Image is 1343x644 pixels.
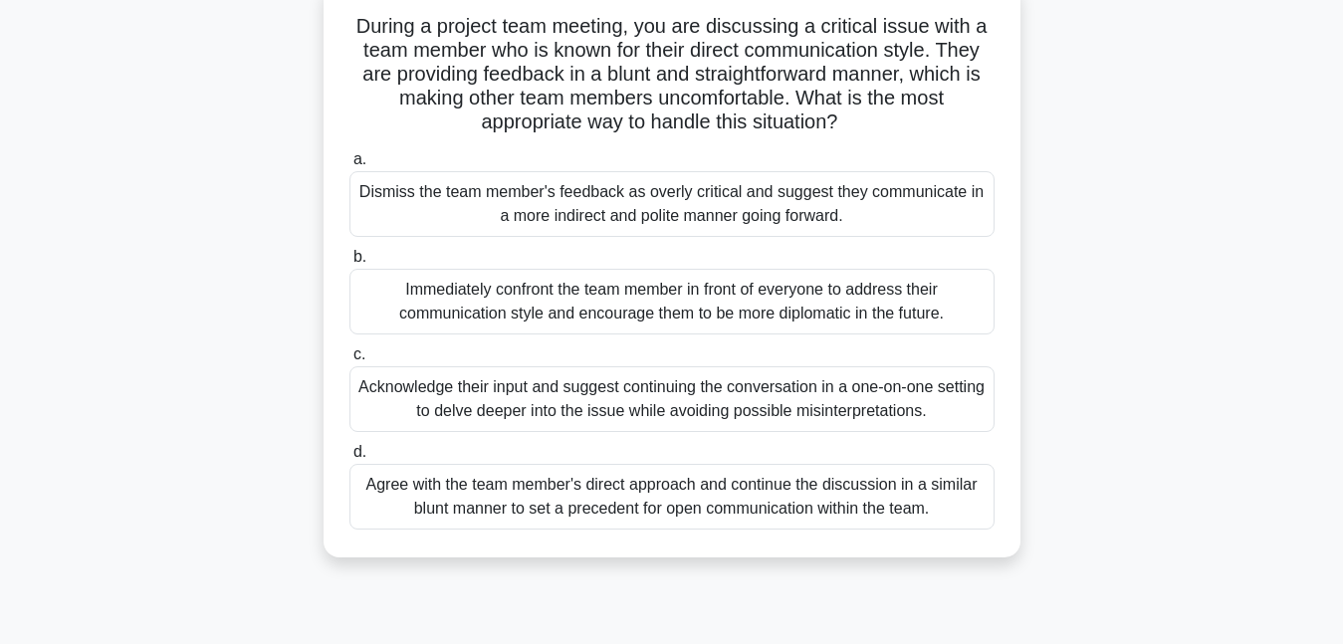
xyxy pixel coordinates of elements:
h5: During a project team meeting, you are discussing a critical issue with a team member who is know... [347,14,997,135]
span: b. [353,248,366,265]
span: a. [353,150,366,167]
div: Immediately confront the team member in front of everyone to address their communication style an... [349,269,995,334]
div: Dismiss the team member's feedback as overly critical and suggest they communicate in a more indi... [349,171,995,237]
span: d. [353,443,366,460]
span: c. [353,345,365,362]
div: Agree with the team member's direct approach and continue the discussion in a similar blunt manne... [349,464,995,530]
div: Acknowledge their input and suggest continuing the conversation in a one-on-one setting to delve ... [349,366,995,432]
